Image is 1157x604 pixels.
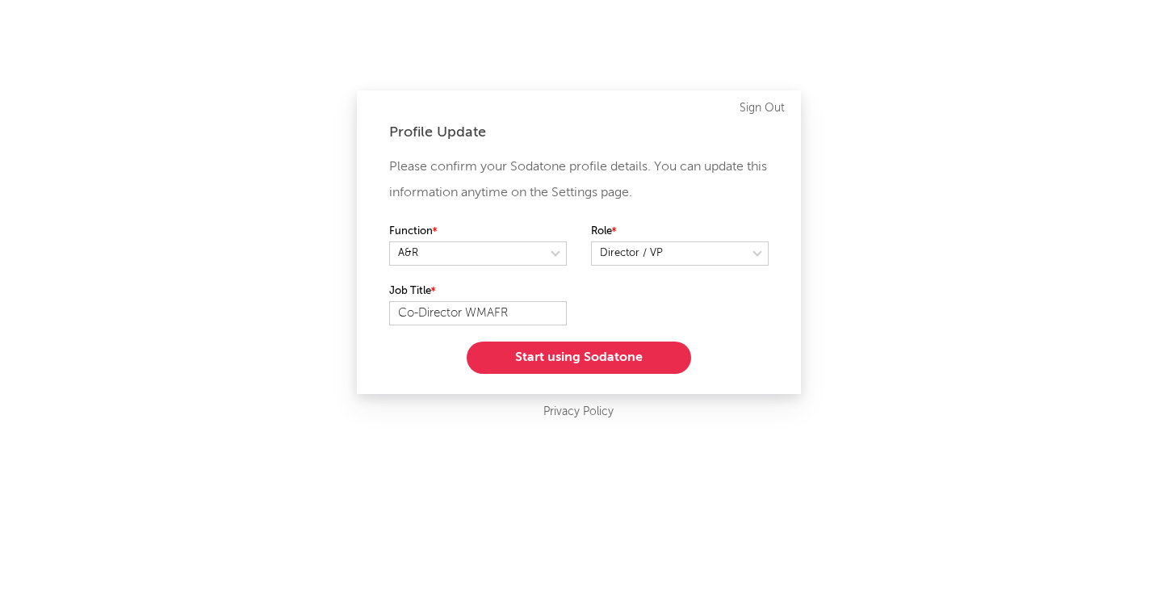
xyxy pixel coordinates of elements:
[389,282,567,301] label: Job Title
[467,342,691,374] button: Start using Sodatone
[543,402,614,422] a: Privacy Policy
[389,123,769,142] div: Profile Update
[389,222,567,241] label: Function
[591,222,769,241] label: Role
[740,99,785,118] a: Sign Out
[389,154,769,206] p: Please confirm your Sodatone profile details. You can update this information anytime on the Sett...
